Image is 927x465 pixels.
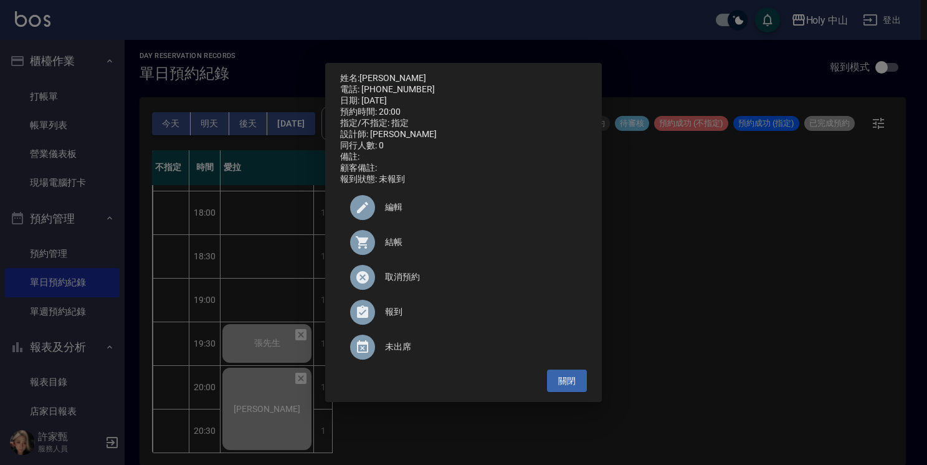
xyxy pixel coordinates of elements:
[340,73,587,84] p: 姓名:
[340,118,587,129] div: 指定/不指定: 指定
[385,305,577,319] span: 報到
[340,151,587,163] div: 備註:
[385,236,577,249] span: 結帳
[340,140,587,151] div: 同行人數: 0
[340,107,587,118] div: 預約時間: 20:00
[340,260,587,295] div: 取消預約
[340,190,587,225] div: 編輯
[385,201,577,214] span: 編輯
[340,163,587,174] div: 顧客備註:
[340,129,587,140] div: 設計師: [PERSON_NAME]
[385,340,577,353] span: 未出席
[547,370,587,393] button: 關閉
[340,295,587,330] div: 報到
[340,330,587,365] div: 未出席
[340,95,587,107] div: 日期: [DATE]
[340,84,587,95] div: 電話: [PHONE_NUMBER]
[359,73,426,83] a: [PERSON_NAME]
[340,174,587,185] div: 報到狀態: 未報到
[385,271,577,284] span: 取消預約
[340,225,587,260] a: 結帳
